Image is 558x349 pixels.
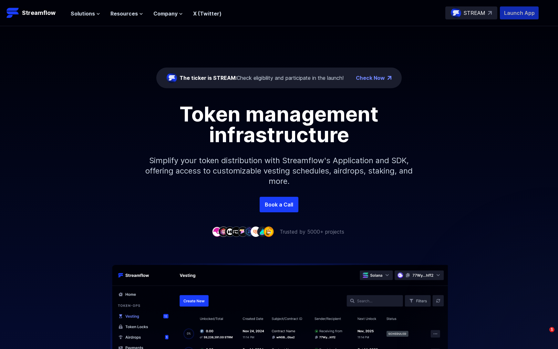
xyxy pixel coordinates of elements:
img: Streamflow Logo [6,6,19,19]
img: top-right-arrow.svg [488,11,492,15]
a: Check Now [356,74,385,82]
img: company-8 [257,227,267,237]
span: Company [153,10,178,17]
span: Resources [110,10,138,17]
iframe: Intercom notifications message [429,264,558,332]
button: Solutions [71,10,100,17]
p: STREAM [464,9,485,17]
img: streamflow-logo-circle.png [451,8,461,18]
a: STREAM [445,6,497,19]
button: Resources [110,10,143,17]
h1: Token management infrastructure [134,104,424,145]
img: streamflow-logo-circle.png [167,73,177,83]
div: Check eligibility and participate in the launch! [180,74,344,82]
button: Launch App [500,6,539,19]
img: company-2 [218,227,229,237]
button: Company [153,10,183,17]
img: company-6 [244,227,254,237]
a: Streamflow [6,6,64,19]
img: company-7 [251,227,261,237]
img: top-right-arrow.png [387,76,391,80]
a: X (Twitter) [193,10,222,17]
span: Solutions [71,10,95,17]
span: 1 [549,327,554,332]
span: The ticker is STREAM: [180,75,237,81]
iframe: Intercom live chat [536,327,552,343]
p: Simplify your token distribution with Streamflow's Application and SDK, offering access to custom... [140,145,418,197]
img: company-9 [263,227,274,237]
img: company-4 [231,227,242,237]
img: company-1 [212,227,222,237]
p: Streamflow [22,8,56,17]
img: company-5 [238,227,248,237]
p: Trusted by 5000+ projects [280,228,344,236]
img: company-3 [225,227,235,237]
a: Book a Call [260,197,298,212]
